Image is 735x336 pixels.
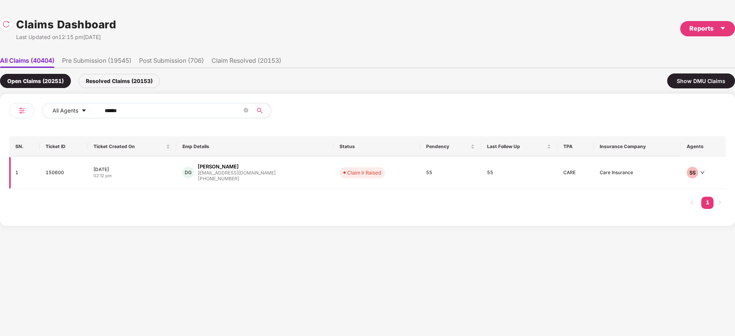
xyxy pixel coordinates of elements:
[487,144,545,150] span: Last Follow Up
[16,16,116,33] h1: Claims Dashboard
[689,24,726,33] div: Reports
[687,167,698,178] div: SS
[690,200,694,205] span: left
[62,57,131,68] li: Pre Submission (19545)
[212,57,281,68] li: Claim Resolved (20153)
[94,173,170,179] div: 02:12 pm
[557,136,594,157] th: TPA
[557,157,594,189] td: CARE
[426,144,469,150] span: Pendency
[198,175,276,183] div: [PHONE_NUMBER]
[2,20,10,28] img: svg+xml;base64,PHN2ZyBpZD0iUmVsb2FkLTMyeDMyIiB4bWxucz0iaHR0cDovL3d3dy53My5vcmcvMjAwMC9zdmciIHdpZH...
[714,197,726,209] li: Next Page
[594,136,681,157] th: Insurance Company
[39,136,87,157] th: Ticket ID
[9,157,39,189] td: 1
[52,106,78,115] span: All Agents
[39,157,87,189] td: 150600
[16,33,116,41] div: Last Updated on 12:15 pm[DATE]
[714,197,726,209] button: right
[94,144,164,150] span: Ticket Created On
[81,108,87,114] span: caret-down
[244,108,248,113] span: close-circle
[176,136,333,157] th: Emp Details
[252,103,271,118] button: search
[686,197,698,209] button: left
[481,157,557,189] td: 55
[681,136,726,157] th: Agents
[87,136,176,157] th: Ticket Created On
[198,170,276,175] div: [EMAIL_ADDRESS][DOMAIN_NAME]
[667,73,735,88] div: Show DMU Claims
[198,163,239,170] div: [PERSON_NAME]
[701,197,714,209] li: 1
[420,157,481,189] td: 55
[700,170,705,175] span: down
[717,200,722,205] span: right
[182,167,194,178] div: DG
[94,166,170,173] div: [DATE]
[347,169,381,176] div: Claim Ir Raised
[701,197,714,208] a: 1
[420,136,481,157] th: Pendency
[139,57,204,68] li: Post Submission (706)
[252,108,267,114] span: search
[481,136,557,157] th: Last Follow Up
[9,136,39,157] th: SN.
[686,197,698,209] li: Previous Page
[17,106,26,115] img: svg+xml;base64,PHN2ZyB4bWxucz0iaHR0cDovL3d3dy53My5vcmcvMjAwMC9zdmciIHdpZHRoPSIyNCIgaGVpZ2h0PSIyNC...
[244,107,248,114] span: close-circle
[79,74,160,88] div: Resolved Claims (20153)
[720,25,726,31] span: caret-down
[333,136,420,157] th: Status
[42,103,103,118] button: All Agentscaret-down
[594,157,681,189] td: Care Insurance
